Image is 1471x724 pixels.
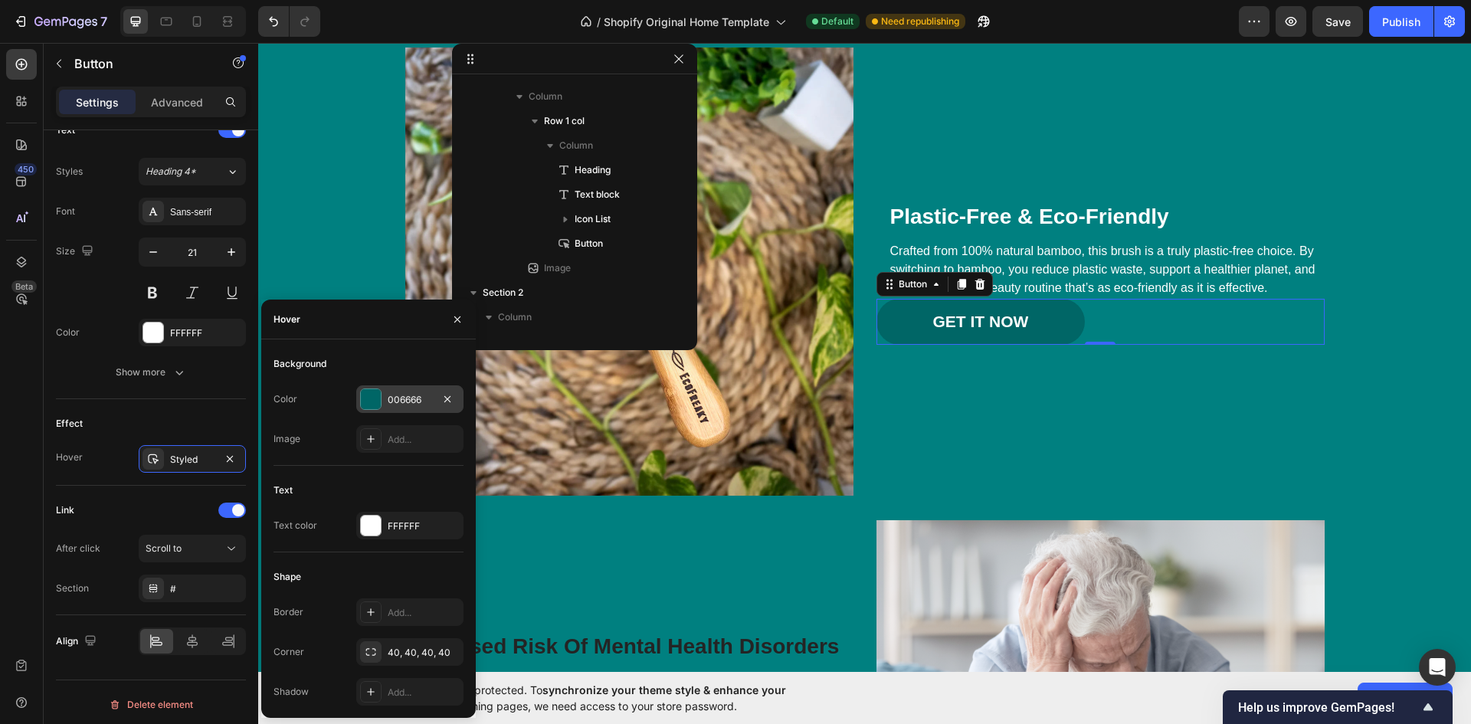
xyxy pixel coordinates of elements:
span: Default [821,15,853,28]
div: 450 [15,163,37,175]
p: Increased Risk Of Mental Health Disorders [149,588,582,620]
span: synchronize your theme style & enhance your experience [356,683,786,713]
div: Show more [116,365,187,380]
div: Align [56,631,100,652]
div: Add... [388,686,460,699]
div: Link [56,503,74,517]
h3: Rich Text Editor. Editing area: main [631,156,1066,192]
span: Shopify Original Home Template [604,14,769,30]
span: Icon List [575,211,611,227]
div: FFFFFF [388,519,460,533]
span: Column [559,138,593,153]
div: Rich Text Editor. Editing area: main [631,198,1066,256]
div: Background [274,357,326,371]
div: Shadow [274,685,309,699]
div: Hover [274,313,300,326]
div: Styles [56,165,83,179]
a: GET IT NOW [618,256,827,303]
div: Hover [56,450,83,464]
div: Text [56,123,75,137]
button: Allow access [1358,683,1453,713]
button: Scroll to [139,535,246,562]
span: Section 2 [483,285,523,300]
p: Plastic-Free & Eco-Friendly [632,158,1065,190]
button: Delete element [56,693,246,717]
div: After click [56,542,100,555]
div: Undo/Redo [258,6,320,37]
div: Size [56,241,97,262]
button: Show more [56,359,246,386]
span: Text block [575,187,620,202]
div: Add... [388,606,460,620]
span: Your page is password protected. To when designing pages, we need access to your store password. [356,682,846,714]
div: Add... [388,433,460,447]
iframe: Design area [258,43,1471,672]
div: Shape [274,570,301,584]
div: Styled [170,453,215,467]
div: Publish [1382,14,1420,30]
button: Show survey - Help us improve GemPages! [1238,698,1437,716]
div: Text color [274,519,317,532]
div: Border [274,605,303,619]
div: Text [274,483,293,497]
p: Button [74,54,205,73]
div: Section [56,581,89,595]
button: Heading 4* [139,158,246,185]
div: 006666 [388,393,432,407]
button: 7 [6,6,114,37]
span: Row 1 col [544,113,585,129]
div: Beta [11,280,37,293]
span: Heading 4* [146,165,196,179]
div: FFFFFF [170,326,242,340]
div: Corner [274,645,304,659]
span: Need republishing [881,15,959,28]
div: Image [274,432,300,446]
p: 7 [100,12,107,31]
p: Advanced [151,94,203,110]
span: Scroll to [146,542,182,554]
span: / [597,14,601,30]
div: Color [274,392,297,406]
p: Crafted from 100% natural bamboo, this brush is a truly plastic-free choice. By switching to bamb... [632,199,1065,254]
span: Button [575,236,603,251]
div: Button [637,234,672,248]
div: 40, 40, 40, 40 [388,646,460,660]
div: Effect [56,417,83,431]
div: GET IT NOW [675,267,771,291]
span: Column [529,89,562,104]
div: Sans-serif [170,205,242,219]
div: Color [56,326,80,339]
button: Publish [1369,6,1433,37]
div: Open Intercom Messenger [1419,649,1456,686]
span: Help us improve GemPages! [1238,700,1419,715]
span: Save [1325,15,1351,28]
p: Settings [76,94,119,110]
span: Image [544,260,571,276]
div: # [170,582,242,596]
div: Delete element [109,696,193,714]
button: Save [1312,6,1363,37]
span: Heading [575,162,611,178]
span: Column [498,310,532,325]
div: Font [56,205,75,218]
